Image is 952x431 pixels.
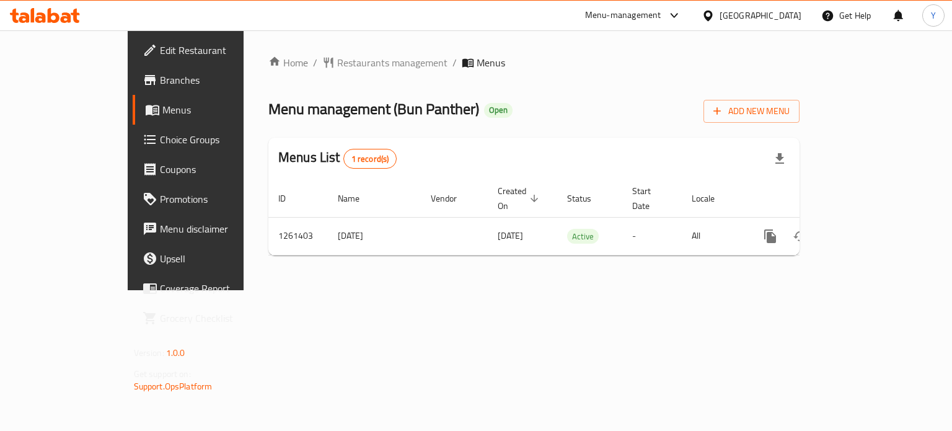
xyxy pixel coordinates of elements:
[632,184,667,213] span: Start Date
[133,184,287,214] a: Promotions
[756,221,785,251] button: more
[692,191,731,206] span: Locale
[160,281,277,296] span: Coverage Report
[133,273,287,303] a: Coverage Report
[328,217,421,255] td: [DATE]
[160,311,277,326] span: Grocery Checklist
[133,244,287,273] a: Upsell
[134,378,213,394] a: Support.OpsPlatform
[160,132,277,147] span: Choice Groups
[268,217,328,255] td: 1261403
[160,162,277,177] span: Coupons
[431,191,473,206] span: Vendor
[268,55,800,70] nav: breadcrumb
[166,345,185,361] span: 1.0.0
[484,105,513,115] span: Open
[477,55,505,70] span: Menus
[585,8,661,23] div: Menu-management
[133,154,287,184] a: Coupons
[160,43,277,58] span: Edit Restaurant
[133,65,287,95] a: Branches
[498,228,523,244] span: [DATE]
[785,221,815,251] button: Change Status
[133,125,287,154] a: Choice Groups
[765,144,795,174] div: Export file
[160,192,277,207] span: Promotions
[343,149,397,169] div: Total records count
[133,95,287,125] a: Menus
[682,217,746,255] td: All
[134,345,164,361] span: Version:
[268,55,308,70] a: Home
[567,191,607,206] span: Status
[567,229,599,244] span: Active
[344,153,397,165] span: 1 record(s)
[931,9,936,22] span: Y
[160,221,277,236] span: Menu disclaimer
[268,95,479,123] span: Menu management ( Bun Panther )
[498,184,542,213] span: Created On
[313,55,317,70] li: /
[720,9,801,22] div: [GEOGRAPHIC_DATA]
[713,104,790,119] span: Add New Menu
[322,55,447,70] a: Restaurants management
[268,180,884,255] table: enhanced table
[338,191,376,206] span: Name
[703,100,800,123] button: Add New Menu
[133,214,287,244] a: Menu disclaimer
[278,148,397,169] h2: Menus List
[484,103,513,118] div: Open
[160,73,277,87] span: Branches
[452,55,457,70] li: /
[746,180,884,218] th: Actions
[162,102,277,117] span: Menus
[134,366,191,382] span: Get support on:
[278,191,302,206] span: ID
[133,35,287,65] a: Edit Restaurant
[160,251,277,266] span: Upsell
[337,55,447,70] span: Restaurants management
[133,303,287,333] a: Grocery Checklist
[622,217,682,255] td: -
